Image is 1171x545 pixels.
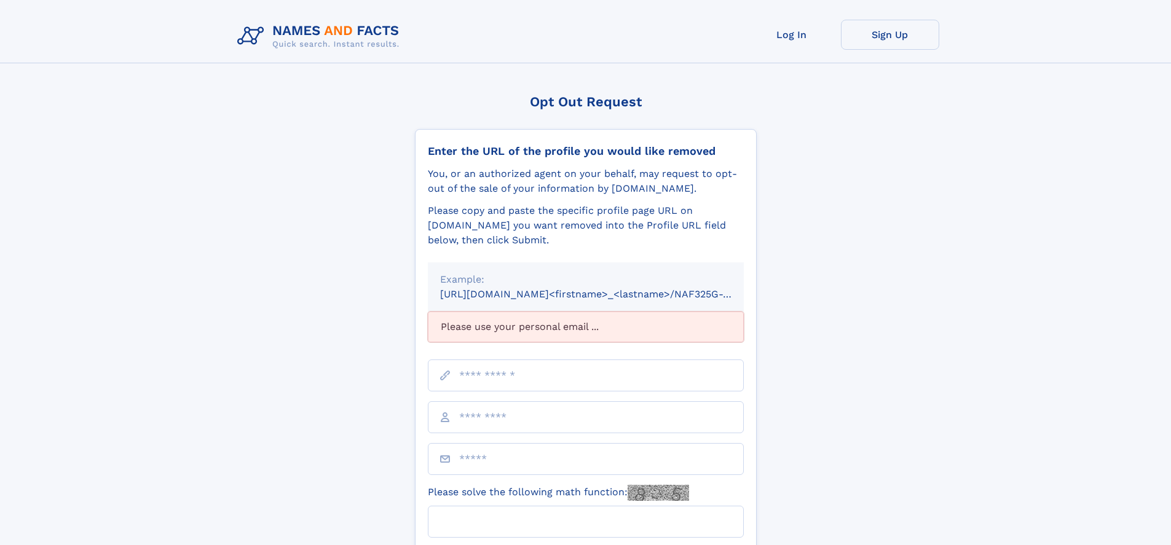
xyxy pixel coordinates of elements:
div: Opt Out Request [415,94,757,109]
label: Please solve the following math function: [428,485,689,501]
div: Example: [440,272,731,287]
div: Please copy and paste the specific profile page URL on [DOMAIN_NAME] you want removed into the Pr... [428,203,744,248]
small: [URL][DOMAIN_NAME]<firstname>_<lastname>/NAF325G-xxxxxxxx [440,288,767,300]
a: Sign Up [841,20,939,50]
div: Enter the URL of the profile you would like removed [428,144,744,158]
div: Please use your personal email ... [428,312,744,342]
img: Logo Names and Facts [232,20,409,53]
div: You, or an authorized agent on your behalf, may request to opt-out of the sale of your informatio... [428,167,744,196]
a: Log In [743,20,841,50]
